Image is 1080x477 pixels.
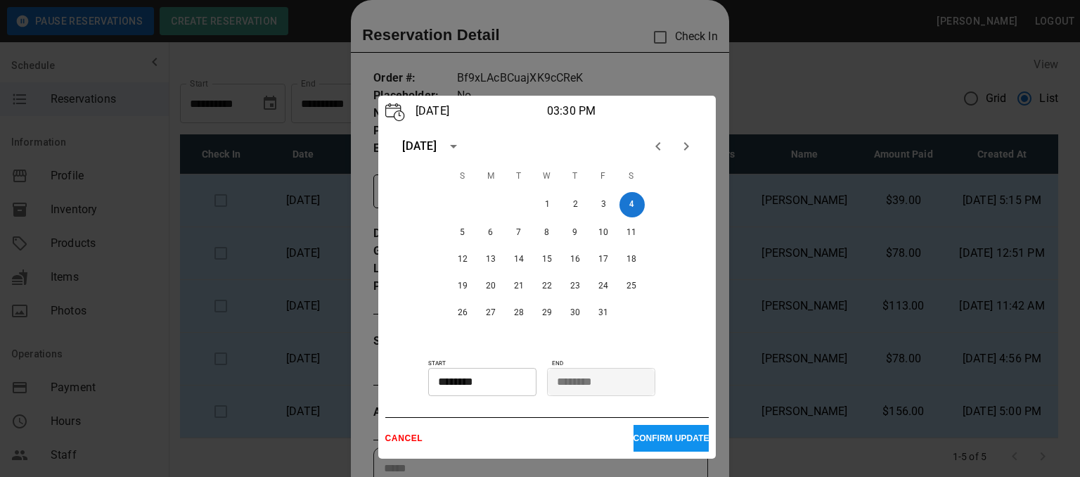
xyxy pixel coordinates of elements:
button: 16 [562,247,588,272]
button: 12 [450,247,475,272]
button: calendar view is open, switch to year view [442,134,465,158]
p: 03:30 PM [547,103,682,120]
button: 20 [478,274,503,299]
button: 14 [506,247,532,272]
span: Thursday [562,163,588,191]
button: 21 [506,274,532,299]
button: 19 [450,274,475,299]
button: 9 [562,220,588,246]
button: 25 [619,274,644,299]
button: 27 [478,300,503,326]
span: Saturday [619,163,644,191]
button: CONFIRM UPDATE [634,425,709,452]
span: Friday [591,163,616,191]
span: Sunday [450,163,475,191]
p: CANCEL [385,433,634,443]
button: 29 [534,300,560,326]
span: Tuesday [506,163,532,191]
button: 3 [591,192,617,217]
span: Monday [478,163,503,191]
button: 18 [619,247,644,272]
button: 8 [534,220,560,246]
button: 13 [478,247,503,272]
button: Next month [672,132,700,160]
img: Vector [385,103,405,122]
button: 24 [591,274,616,299]
button: 28 [506,300,532,326]
button: 5 [450,220,475,246]
button: 10 [591,220,616,246]
button: Previous month [644,132,672,160]
p: CONFIRM UPDATE [634,433,709,443]
p: [DATE] [412,103,547,120]
button: 2 [563,192,589,217]
button: 7 [506,220,532,246]
input: Choose time, selected time is 5:00 PM [547,368,645,396]
p: START [428,360,547,368]
button: 17 [591,247,616,272]
p: END [552,360,709,368]
input: Choose time, selected time is 3:30 PM [428,368,527,396]
button: 6 [478,220,503,246]
button: 23 [562,274,588,299]
button: 1 [535,192,560,217]
button: 26 [450,300,475,326]
button: 30 [562,300,588,326]
button: 4 [619,192,645,217]
button: 15 [534,247,560,272]
div: [DATE] [402,138,437,155]
button: 11 [619,220,644,246]
button: 22 [534,274,560,299]
span: Wednesday [534,163,560,191]
button: 31 [591,300,616,326]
